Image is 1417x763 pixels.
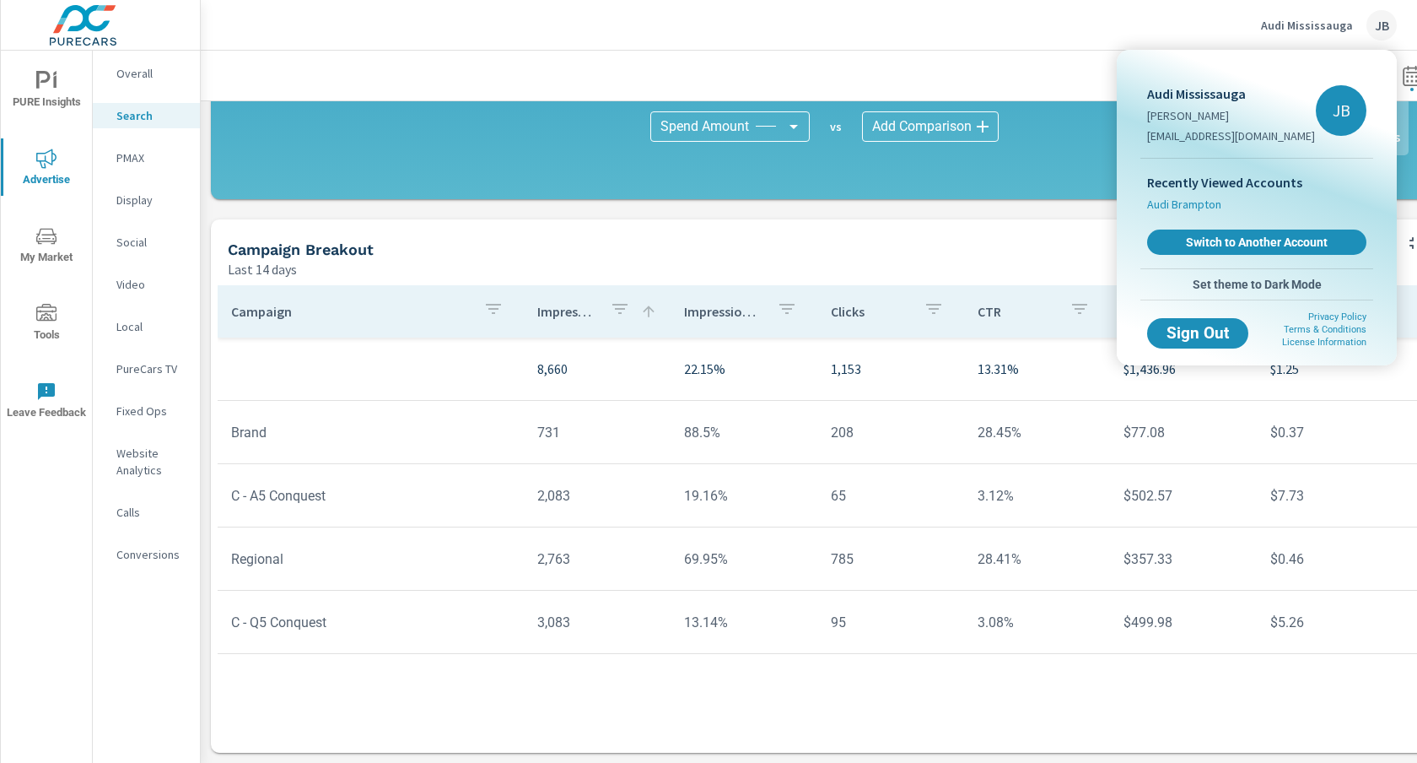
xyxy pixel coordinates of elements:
[1147,84,1315,104] p: Audi Mississauga
[1147,318,1248,349] button: Sign Out
[1308,311,1366,322] a: Privacy Policy
[1147,172,1366,192] p: Recently Viewed Accounts
[1147,196,1221,213] span: Audi Brampton
[1140,269,1373,300] button: Set theme to Dark Mode
[1156,235,1357,250] span: Switch to Another Account
[1147,107,1315,124] p: [PERSON_NAME]
[1316,85,1366,136] div: JB
[1161,326,1235,341] span: Sign Out
[1147,230,1366,255] a: Switch to Another Account
[1147,277,1366,292] span: Set theme to Dark Mode
[1147,127,1315,144] p: [EMAIL_ADDRESS][DOMAIN_NAME]
[1284,324,1366,335] a: Terms & Conditions
[1282,337,1366,348] a: License Information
